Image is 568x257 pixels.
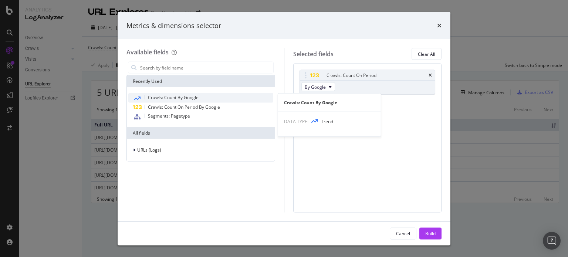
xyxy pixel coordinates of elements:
div: Metrics & dimensions selector [126,21,221,30]
button: By Google [301,82,335,91]
div: Available fields [126,48,169,56]
div: Cancel [396,230,410,236]
span: Crawls: Count On Period By Google [148,104,220,110]
div: Clear All [418,51,435,57]
div: Selected fields [293,50,334,58]
div: Recently Used [127,75,275,87]
div: Crawls: Count On PeriodtimesBy Google [300,70,436,95]
div: times [437,21,442,30]
div: modal [118,12,450,245]
button: Cancel [390,227,416,239]
div: Open Intercom Messenger [543,232,561,250]
span: By Google [305,84,326,90]
span: URLs (Logs) [137,147,161,153]
input: Search by field name [139,62,273,73]
div: Build [425,230,436,236]
span: DATA TYPE: [284,118,308,124]
div: All fields [127,127,275,139]
span: Segments: Pagetype [148,113,190,119]
button: Clear All [412,48,442,60]
div: times [429,73,432,78]
div: Crawls: Count On Period [327,72,376,79]
div: Crawls: Count By Google [278,99,381,105]
span: Crawls: Count By Google [148,94,199,101]
span: Trend [321,118,333,124]
button: Build [419,227,442,239]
